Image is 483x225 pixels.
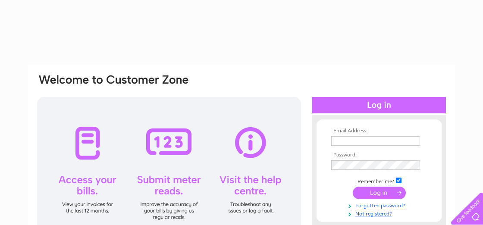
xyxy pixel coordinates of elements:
a: Forgotten password? [331,201,429,209]
input: Submit [353,187,406,199]
td: Remember me? [329,176,429,185]
a: Not registered? [331,209,429,217]
th: Password: [329,152,429,158]
th: Email Address: [329,128,429,134]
